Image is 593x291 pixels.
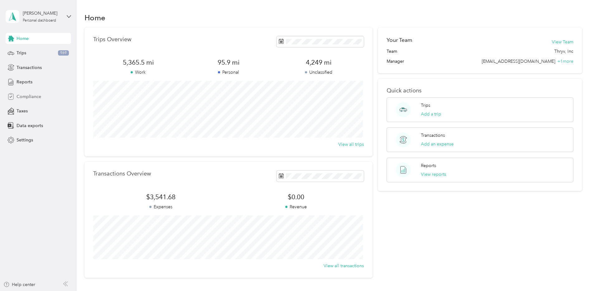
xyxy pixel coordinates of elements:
[93,58,183,67] span: 5,365.5 mi
[23,10,62,17] div: [PERSON_NAME]
[387,58,404,65] span: Manager
[17,79,32,85] span: Reports
[421,171,446,178] button: View reports
[421,111,441,117] button: Add a trip
[387,36,412,44] h2: Your Team
[421,141,454,147] button: Add an expense
[23,19,56,22] div: Personal dashboard
[338,141,364,148] button: View all trips
[554,48,573,55] span: Thryv, Inc
[552,39,573,45] button: View Team
[93,204,229,210] p: Expenses
[17,50,26,56] span: Trips
[421,162,436,169] p: Reports
[229,204,364,210] p: Revenue
[17,137,33,143] span: Settings
[387,87,573,94] p: Quick actions
[274,58,364,67] span: 4,249 mi
[558,256,593,291] iframe: Everlance-gr Chat Button Frame
[183,58,273,67] span: 95.9 mi
[17,108,28,114] span: Taxes
[387,48,397,55] span: Team
[58,50,69,56] span: 969
[17,64,42,71] span: Transactions
[324,263,364,269] button: View all transactions
[93,36,131,43] p: Trips Overview
[229,193,364,201] span: $0.00
[421,102,430,109] p: Trips
[17,35,29,42] span: Home
[274,69,364,76] p: Unclassified
[482,59,555,64] span: [EMAIL_ADDRESS][DOMAIN_NAME]
[93,193,229,201] span: $3,541.68
[17,93,41,100] span: Compliance
[557,59,573,64] span: + 1 more
[3,281,35,288] button: Help center
[183,69,273,76] p: Personal
[93,69,183,76] p: Work
[421,132,445,139] p: Transactions
[17,122,43,129] span: Data exports
[93,170,151,177] p: Transactions Overview
[84,14,105,21] h1: Home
